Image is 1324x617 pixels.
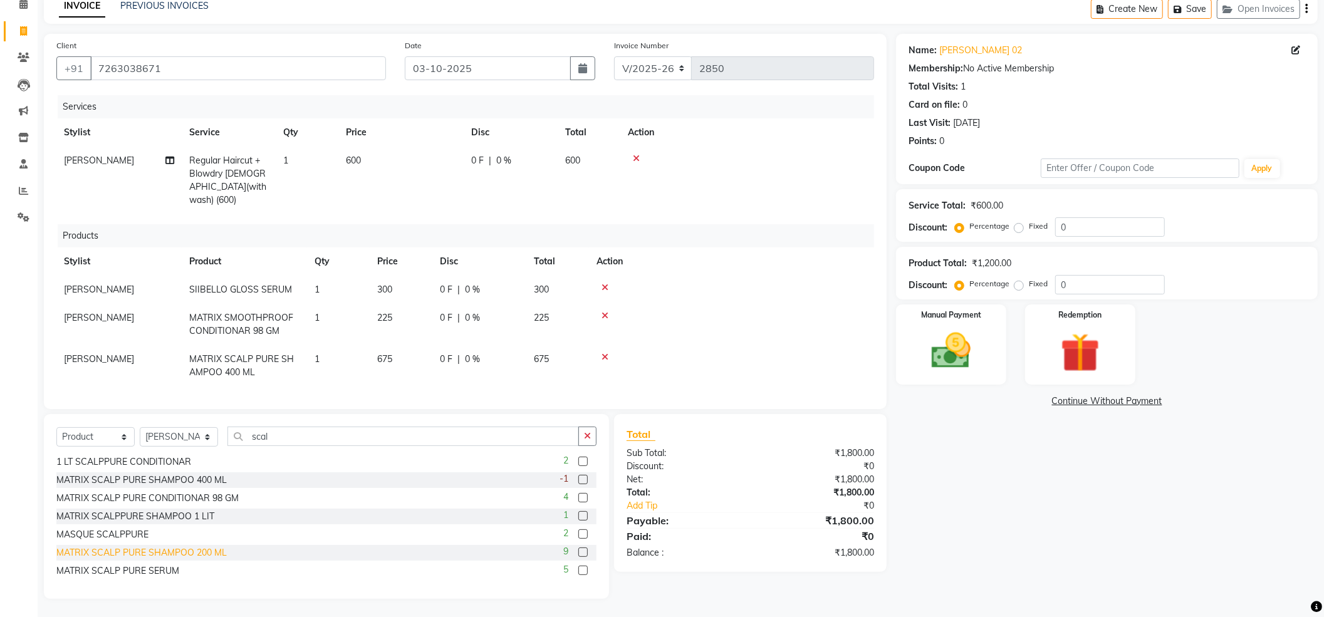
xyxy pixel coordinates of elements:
[617,460,751,473] div: Discount:
[962,98,967,111] div: 0
[189,284,292,295] span: SIIBELLO GLOSS SERUM
[56,564,179,578] div: MATRIX SCALP PURE SERUM
[909,117,951,130] div: Last Visit:
[563,545,568,558] span: 9
[56,56,91,80] button: +91
[315,284,320,295] span: 1
[971,199,1003,212] div: ₹600.00
[961,80,966,93] div: 1
[465,311,480,324] span: 0 %
[614,40,669,51] label: Invoice Number
[182,247,307,276] th: Product
[534,353,549,365] span: 675
[563,527,568,540] span: 2
[558,118,620,147] th: Total
[346,155,361,166] span: 600
[496,154,511,167] span: 0 %
[563,509,568,522] span: 1
[909,279,947,292] div: Discount:
[440,283,452,296] span: 0 F
[909,135,937,148] div: Points:
[457,283,460,296] span: |
[189,312,293,336] span: MATRIX SMOOTHPROOF CONDITIONAR 98 GM
[751,473,884,486] div: ₹1,800.00
[921,309,981,321] label: Manual Payment
[464,118,558,147] th: Disc
[617,529,751,544] div: Paid:
[56,118,182,147] th: Stylist
[751,486,884,499] div: ₹1,800.00
[56,510,214,523] div: MATRIX SCALPPURE SHAMPOO 1 LIT
[457,353,460,366] span: |
[909,199,966,212] div: Service Total:
[440,353,452,366] span: 0 F
[1058,309,1102,321] label: Redemption
[189,353,294,378] span: MATRIX SCALP PURE SHAMPOO 400 ML
[189,155,266,205] span: Regular Haircut + Blowdry [DEMOGRAPHIC_DATA](with wash) (600)
[939,44,1022,57] a: [PERSON_NAME] 02
[182,118,276,147] th: Service
[919,328,983,373] img: _cash.svg
[627,428,655,441] span: Total
[909,257,967,270] div: Product Total:
[563,490,568,504] span: 4
[620,118,874,147] th: Action
[773,499,884,512] div: ₹0
[405,40,422,51] label: Date
[64,155,134,166] span: [PERSON_NAME]
[560,472,568,485] span: -1
[751,513,884,528] div: ₹1,800.00
[751,529,884,544] div: ₹0
[56,247,182,276] th: Stylist
[64,353,134,365] span: [PERSON_NAME]
[909,62,1305,75] div: No Active Membership
[58,95,884,118] div: Services
[58,224,884,247] div: Products
[465,353,480,366] span: 0 %
[56,528,149,541] div: MASQUE SCALPPURE
[64,312,134,323] span: [PERSON_NAME]
[315,353,320,365] span: 1
[617,546,751,559] div: Balance :
[377,312,392,323] span: 225
[457,311,460,324] span: |
[617,486,751,499] div: Total:
[751,546,884,559] div: ₹1,800.00
[1244,159,1280,178] button: Apply
[227,427,579,446] input: Search or Scan
[1041,158,1239,178] input: Enter Offer / Coupon Code
[377,353,392,365] span: 675
[534,284,549,295] span: 300
[56,455,191,469] div: 1 LT SCALPPURE CONDITIONAR
[953,117,980,130] div: [DATE]
[939,135,944,148] div: 0
[56,40,76,51] label: Client
[909,62,963,75] div: Membership:
[909,44,937,57] div: Name:
[617,447,751,460] div: Sub Total:
[307,247,370,276] th: Qty
[276,118,338,147] th: Qty
[370,247,432,276] th: Price
[1029,278,1048,289] label: Fixed
[617,473,751,486] div: Net:
[56,492,239,505] div: MATRIX SCALP PURE CONDITIONAR 98 GM
[315,312,320,323] span: 1
[563,454,568,467] span: 2
[465,283,480,296] span: 0 %
[489,154,491,167] span: |
[377,284,392,295] span: 300
[471,154,484,167] span: 0 F
[909,221,947,234] div: Discount:
[338,118,464,147] th: Price
[969,220,1009,232] label: Percentage
[440,311,452,324] span: 0 F
[64,284,134,295] span: [PERSON_NAME]
[969,278,1009,289] label: Percentage
[617,513,751,528] div: Payable:
[56,546,227,559] div: MATRIX SCALP PURE SHAMPOO 200 ML
[751,447,884,460] div: ₹1,800.00
[751,460,884,473] div: ₹0
[90,56,386,80] input: Search by Name/Mobile/Email/Code
[972,257,1011,270] div: ₹1,200.00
